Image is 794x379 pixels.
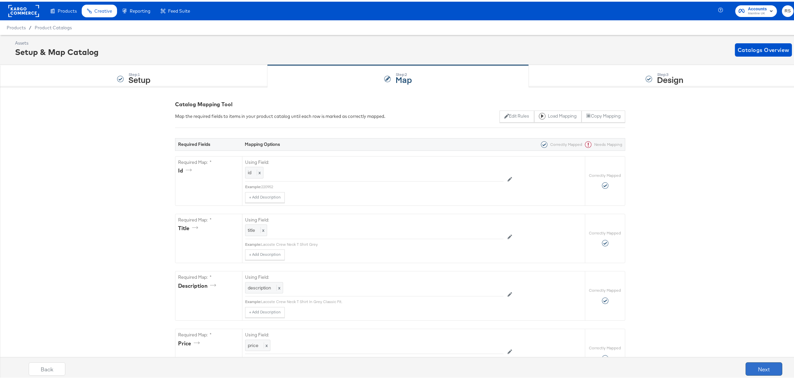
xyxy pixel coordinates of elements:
div: id [178,165,194,173]
label: Using Field: [245,272,504,279]
span: x [260,225,264,231]
span: id [248,168,251,174]
label: Correctly Mapped [589,344,621,349]
div: Map the required fields to items in your product catalog until each row is marked as correctly ma... [175,112,385,118]
span: Accounts [748,4,767,11]
button: + Add Description [245,248,285,258]
span: Creative [94,7,112,12]
div: Example: [245,240,261,245]
span: RS [785,6,791,13]
label: Using Field: [245,215,504,221]
div: Catalog Mapping Tool [175,99,625,107]
div: price [178,338,202,346]
label: Required Map: * [178,215,239,221]
div: Correctly Mapped [538,140,582,146]
div: Lacoste Crew Neck T Shirt Grey [261,240,504,245]
a: Product Catalogs [35,23,72,29]
button: Edit Rules [500,109,534,121]
button: Next [746,361,782,374]
label: Using Field: [245,158,504,164]
div: Assets [15,38,99,45]
div: Needs Mapping [582,140,622,146]
div: Example: [245,297,261,303]
span: / [26,23,35,29]
strong: Setup [129,72,151,83]
span: description [248,283,271,289]
span: Feed Suite [168,7,190,12]
strong: Design [657,72,684,83]
strong: Mapping Options [245,140,280,146]
label: Required Map: * [178,272,239,279]
label: Required Map: * [178,158,239,164]
strong: Required Fields [178,140,210,146]
span: x [276,283,280,289]
span: x [264,341,268,347]
button: + Add Description [245,305,285,316]
div: description [178,280,218,288]
div: Step: 3 [657,71,684,75]
label: Using Field: [245,330,504,336]
div: Step: 2 [396,71,412,75]
div: Setup & Map Catalog [15,45,99,56]
span: Catalogs Overview [738,44,789,53]
strong: Map [396,72,412,83]
button: + Add Description [245,190,285,201]
label: Correctly Mapped [589,171,621,177]
button: Load Mapping [534,109,582,121]
span: Reporting [130,7,150,12]
span: title [248,225,255,231]
button: Copy Mapping [582,109,625,121]
div: Lacoste Crew Neck T Shirt In Grey Classic Fit. [261,297,504,303]
div: Step: 1 [129,71,151,75]
span: price [248,341,258,347]
span: Products [58,7,77,12]
label: Correctly Mapped [589,286,621,291]
button: Catalogs Overview [735,42,792,55]
div: Example: [245,183,261,188]
div: title [178,223,200,230]
span: Mainline UK [748,9,767,15]
span: x [257,168,261,174]
button: AccountsMainline UK [735,4,777,15]
button: Back [29,361,65,374]
label: Required Map: * [178,330,239,336]
button: RS [782,4,794,15]
div: 220952 [261,183,504,188]
label: Correctly Mapped [589,229,621,234]
span: Products [7,23,26,29]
